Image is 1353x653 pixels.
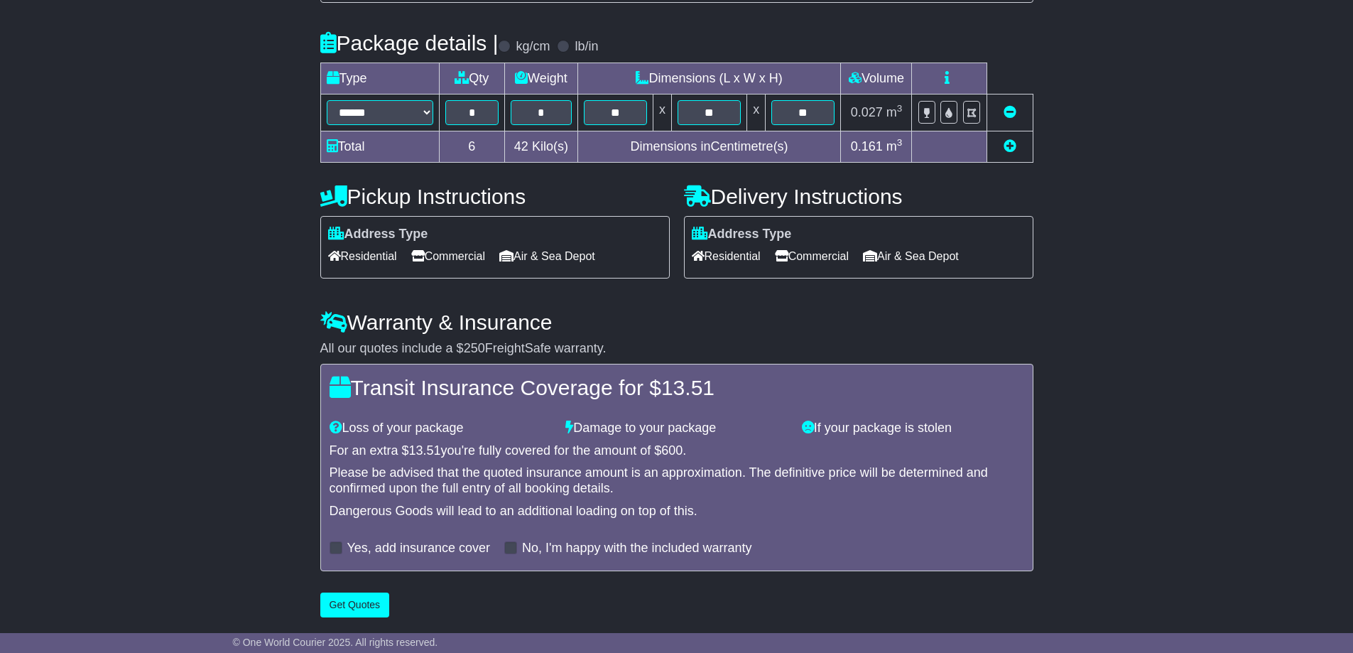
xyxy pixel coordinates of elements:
td: 6 [439,131,505,162]
h4: Delivery Instructions [684,185,1033,208]
h4: Package details | [320,31,499,55]
td: Dimensions (L x W x H) [577,63,841,94]
span: 13.51 [409,443,441,458]
span: Air & Sea Depot [863,245,959,267]
span: 0.161 [851,139,883,153]
span: m [886,139,903,153]
label: No, I'm happy with the included warranty [522,541,752,556]
td: Type [320,63,439,94]
label: kg/cm [516,39,550,55]
div: Damage to your package [558,421,795,436]
td: x [653,94,671,131]
a: Add new item [1004,139,1016,153]
span: 42 [514,139,528,153]
span: © One World Courier 2025. All rights reserved. [233,637,438,648]
span: Residential [328,245,397,267]
span: Commercial [775,245,849,267]
span: 600 [661,443,683,458]
span: 13.51 [661,376,714,399]
span: Commercial [411,245,485,267]
td: Qty [439,63,505,94]
div: All our quotes include a $ FreightSafe warranty. [320,341,1033,357]
sup: 3 [897,103,903,114]
label: Yes, add insurance cover [347,541,490,556]
label: lb/in [575,39,598,55]
div: Dangerous Goods will lead to an additional loading on top of this. [330,504,1024,519]
label: Address Type [328,227,428,242]
h4: Pickup Instructions [320,185,670,208]
td: Kilo(s) [505,131,578,162]
div: If your package is stolen [795,421,1031,436]
a: Remove this item [1004,105,1016,119]
span: Air & Sea Depot [499,245,595,267]
td: Dimensions in Centimetre(s) [577,131,841,162]
div: Loss of your package [322,421,559,436]
td: Volume [841,63,912,94]
span: m [886,105,903,119]
div: For an extra $ you're fully covered for the amount of $ . [330,443,1024,459]
div: Please be advised that the quoted insurance amount is an approximation. The definitive price will... [330,465,1024,496]
span: 0.027 [851,105,883,119]
span: 250 [464,341,485,355]
span: Residential [692,245,761,267]
h4: Transit Insurance Coverage for $ [330,376,1024,399]
td: Total [320,131,439,162]
label: Address Type [692,227,792,242]
td: x [747,94,766,131]
button: Get Quotes [320,593,390,617]
td: Weight [505,63,578,94]
sup: 3 [897,137,903,148]
h4: Warranty & Insurance [320,311,1033,334]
